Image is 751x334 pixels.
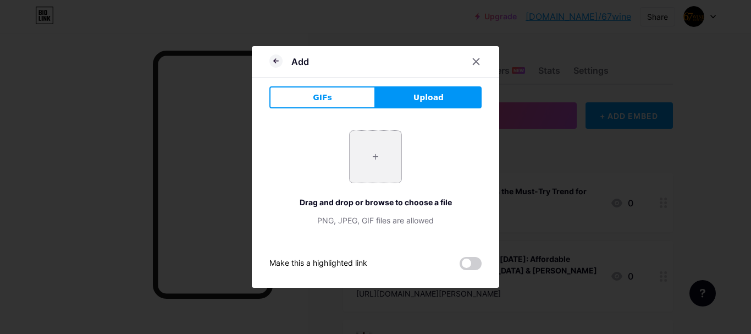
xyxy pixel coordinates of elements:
button: Upload [375,86,482,108]
button: GIFs [269,86,375,108]
div: Make this a highlighted link [269,257,367,270]
div: Drag and drop or browse to choose a file [269,196,482,208]
div: PNG, JPEG, GIF files are allowed [269,215,482,226]
span: Upload [413,92,444,103]
span: GIFs [313,92,332,103]
div: Add [291,55,309,68]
